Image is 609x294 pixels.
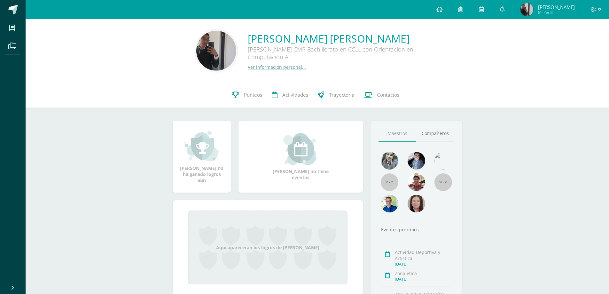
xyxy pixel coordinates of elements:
[379,125,416,142] a: Maestros
[377,91,399,98] span: Contactos
[196,31,236,71] img: 5f78fb73a1371f42ae40f9160b0323b5.png
[395,276,452,282] div: [DATE]
[188,211,347,284] div: Aquí aparecerán los logros de [PERSON_NAME]
[313,82,359,108] a: Trayectoria
[248,45,440,64] div: [PERSON_NAME] CMP Bachillerato en CCLL con Orientación en Computación A
[379,226,454,233] div: Eventos próximos
[359,82,404,108] a: Contactos
[248,64,306,70] a: Ver información personal...
[329,91,355,98] span: Trayectoria
[227,82,267,108] a: Punteos
[416,125,454,142] a: Compañeros
[395,261,452,267] div: [DATE]
[283,133,318,165] img: event_small.png
[381,173,398,191] img: 55x55
[434,152,452,170] img: c25c8a4a46aeab7e345bf0f34826bacf.png
[381,195,398,212] img: 10741f48bcca31577cbcd80b61dad2f3.png
[408,195,425,212] img: 67c3d6f6ad1c930a517675cdc903f95f.png
[538,10,575,15] span: Mi Perfil
[269,133,333,180] div: [PERSON_NAME] no tiene eventos
[381,152,398,170] img: 45bd7986b8947ad7e5894cbc9b781108.png
[248,32,440,45] a: [PERSON_NAME] [PERSON_NAME]
[267,82,313,108] a: Actividades
[408,152,425,170] img: b8baad08a0802a54ee139394226d2cf3.png
[395,270,452,276] div: Zona etica
[520,3,533,16] img: 13c39eb200a8c2912842fe2b43cc3cb6.png
[179,130,224,183] div: [PERSON_NAME] no ha ganado logros aún
[434,173,452,191] img: 55x55
[395,249,452,261] div: Actividad Deportiva y Artística
[184,130,219,162] img: achievement_small.png
[282,91,308,98] span: Actividades
[408,173,425,191] img: 11152eb22ca3048aebc25a5ecf6973a7.png
[244,91,262,98] span: Punteos
[538,4,575,10] span: [PERSON_NAME]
